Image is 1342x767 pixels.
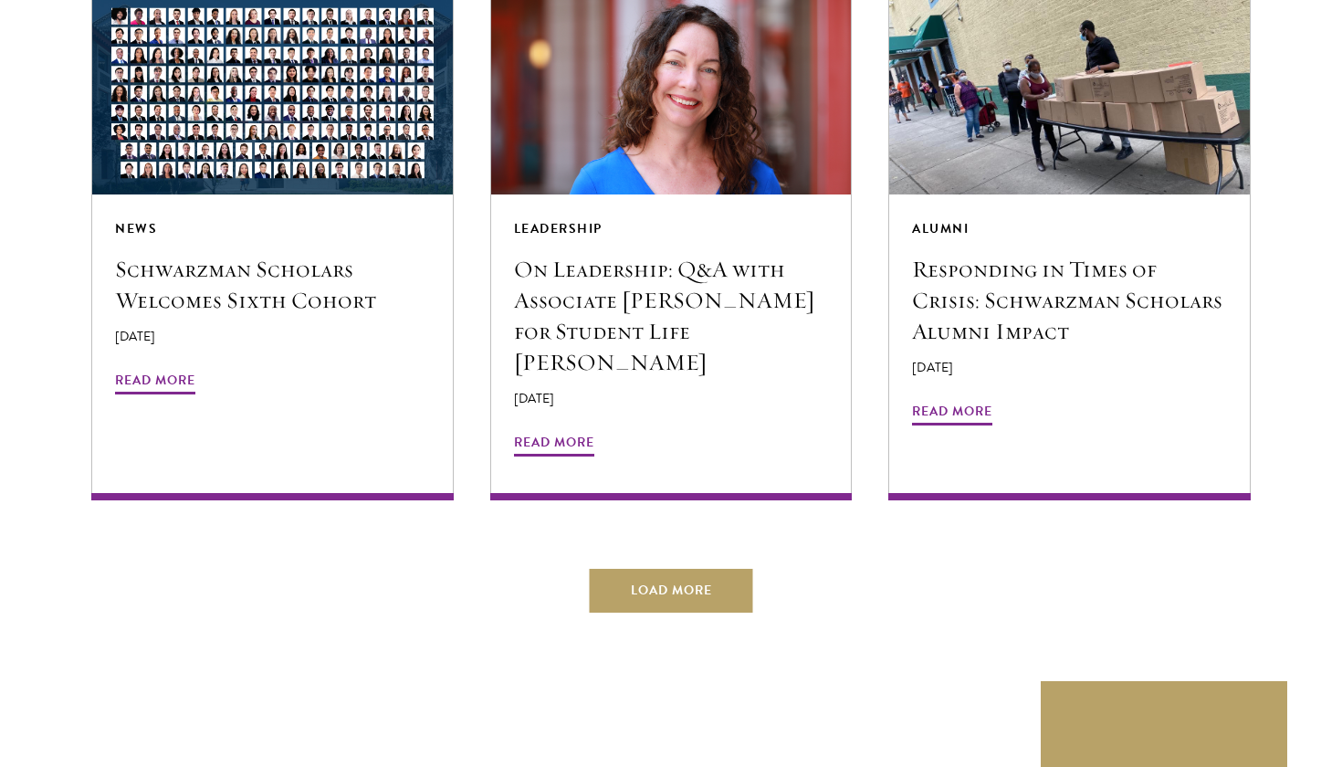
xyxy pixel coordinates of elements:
[514,254,829,378] h5: On Leadership: Q&A with Associate [PERSON_NAME] for Student Life [PERSON_NAME]
[514,389,829,408] p: [DATE]
[912,400,992,428] span: Read More
[115,369,195,397] span: Read More
[514,431,594,459] span: Read More
[912,217,1227,240] div: Alumni
[115,217,430,240] div: News
[912,254,1227,347] h5: Responding in Times of Crisis: Schwarzman Scholars Alumni Impact
[912,358,1227,377] p: [DATE]
[115,254,430,316] h5: Schwarzman Scholars Welcomes Sixth Cohort
[590,569,753,613] button: Load More
[514,217,829,240] div: Leadership
[115,327,430,346] p: [DATE]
